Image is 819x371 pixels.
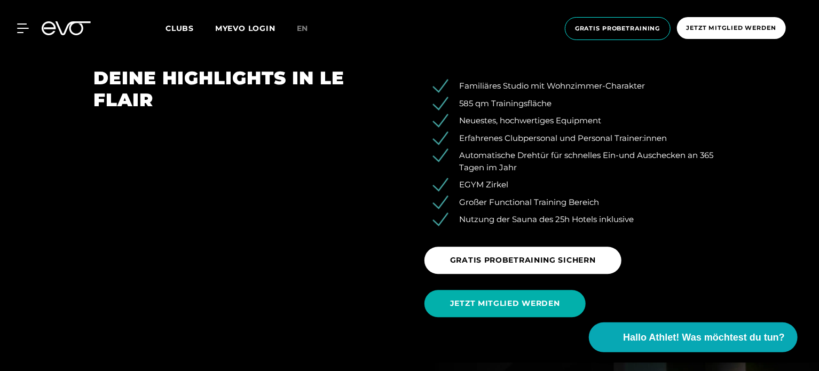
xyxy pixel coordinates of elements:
a: MYEVO LOGIN [215,23,275,33]
a: Gratis Probetraining [562,17,674,40]
span: Jetzt Mitglied werden [687,23,776,33]
a: GRATIS PROBETRAINING SICHERN [424,239,626,282]
li: Nutzung der Sauna des 25h Hotels inklusive [440,214,726,226]
a: Jetzt Mitglied werden [674,17,789,40]
span: Clubs [166,23,194,33]
li: EGYM Zirkel [440,179,726,191]
button: Hallo Athlet! Was möchtest du tun? [589,322,798,352]
a: Clubs [166,23,215,33]
a: JETZT MITGLIED WERDEN [424,282,590,325]
li: Erfahrenes Clubpersonal und Personal Trainer:innen [440,132,726,145]
h2: DEINE HIGHLIGHTS IN LE FLAIR [93,67,395,111]
a: en [297,22,321,35]
span: Gratis Probetraining [575,24,660,33]
span: JETZT MITGLIED WERDEN [450,298,560,309]
li: 585 qm Trainingsfläche [440,98,726,110]
span: Hallo Athlet! Was möchtest du tun? [623,330,785,345]
li: Großer Functional Training Bereich [440,196,726,209]
span: GRATIS PROBETRAINING SICHERN [450,255,596,266]
li: Familiäres Studio mit Wohnzimmer-Charakter [440,80,726,92]
li: Automatische Drehtür für schnelles Ein-und Auschecken an 365 Tagen im Jahr [440,149,726,173]
span: en [297,23,309,33]
li: Neuestes, hochwertiges Equipment [440,115,726,127]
